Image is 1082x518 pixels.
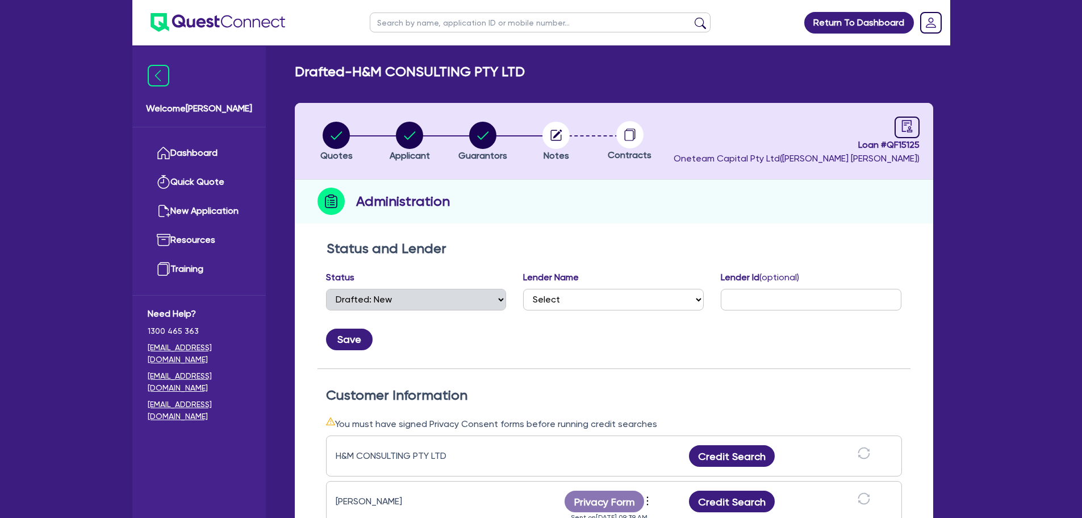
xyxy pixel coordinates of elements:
[689,445,775,467] button: Credit Search
[336,495,478,508] div: [PERSON_NAME]
[689,491,775,512] button: Credit Search
[759,272,799,283] span: (optional)
[901,120,913,132] span: audit
[542,121,570,163] button: Notes
[356,191,450,212] h2: Administration
[644,492,654,511] button: Dropdown toggle
[326,387,902,404] h2: Customer Information
[389,121,431,163] button: Applicant
[157,262,170,276] img: training
[674,153,920,164] span: Oneteam Capital Pty Ltd ( [PERSON_NAME] [PERSON_NAME] )
[148,255,250,284] a: Training
[148,342,250,366] a: [EMAIL_ADDRESS][DOMAIN_NAME]
[320,150,353,161] span: Quotes
[151,13,285,32] img: quest-connect-logo-blue
[326,271,354,284] label: Status
[148,226,250,255] a: Resources
[318,188,345,215] img: step-icon
[854,492,874,512] button: sync
[148,168,250,197] a: Quick Quote
[721,271,799,284] label: Lender Id
[916,8,946,38] a: Dropdown toggle
[148,65,169,86] img: icon-menu-close
[148,197,250,226] a: New Application
[544,150,569,161] span: Notes
[320,121,353,163] button: Quotes
[854,446,874,466] button: sync
[858,492,870,505] span: sync
[326,329,373,350] button: Save
[458,121,508,163] button: Guarantors
[458,150,507,161] span: Guarantors
[804,12,914,34] a: Return To Dashboard
[295,64,525,80] h2: Drafted - H&M CONSULTING PTY LTD
[642,492,653,509] span: more
[523,271,579,284] label: Lender Name
[148,370,250,394] a: [EMAIL_ADDRESS][DOMAIN_NAME]
[157,233,170,247] img: resources
[326,417,335,426] span: warning
[148,399,250,422] a: [EMAIL_ADDRESS][DOMAIN_NAME]
[146,102,252,115] span: Welcome [PERSON_NAME]
[895,117,920,138] a: audit
[148,307,250,321] span: Need Help?
[326,417,902,431] div: You must have signed Privacy Consent forms before running credit searches
[858,447,870,459] span: sync
[148,325,250,337] span: 1300 465 363
[370,13,711,32] input: Search by name, application ID or mobile number...
[608,150,651,160] span: Contracts
[565,491,644,512] button: Privacy Form
[157,175,170,189] img: quick-quote
[390,150,430,161] span: Applicant
[336,449,478,463] div: H&M CONSULTING PTY LTD
[327,241,901,257] h2: Status and Lender
[157,204,170,218] img: new-application
[674,138,920,152] span: Loan # QF15125
[148,139,250,168] a: Dashboard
